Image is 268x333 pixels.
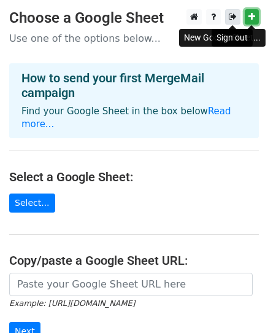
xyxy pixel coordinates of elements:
[207,274,268,333] iframe: Chat Widget
[9,299,135,308] small: Example: [URL][DOMAIN_NAME]
[179,29,266,47] div: New Google Sheet...
[21,71,247,100] h4: How to send your first MergeMail campaign
[21,106,231,130] a: Read more...
[9,253,259,268] h4: Copy/paste a Google Sheet URL:
[9,194,55,213] a: Select...
[207,274,268,333] div: Widget de chat
[9,32,259,45] p: Use one of the options below...
[9,9,259,27] h3: Choose a Google Sheet
[21,105,247,131] p: Find your Google Sheet in the box below
[212,29,253,47] div: Sign out
[9,170,259,184] h4: Select a Google Sheet:
[9,273,253,296] input: Paste your Google Sheet URL here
